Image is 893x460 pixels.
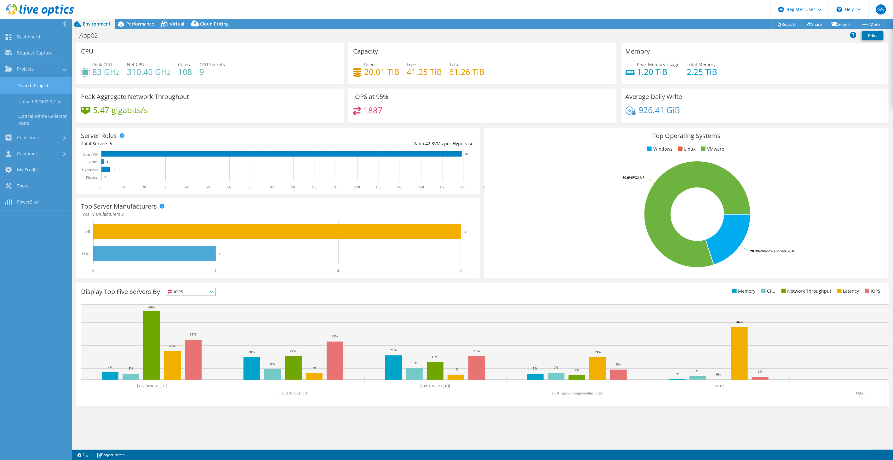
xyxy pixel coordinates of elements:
[83,152,99,157] text: Guest VM
[190,332,196,336] text: 35%
[552,391,602,395] text: c101.tapaniundergroundinc.local
[411,361,417,365] text: 10%
[333,185,339,189] text: 110
[166,288,215,296] span: IOPS
[77,32,107,39] h1: App02
[81,132,117,139] h3: Server Roles
[760,288,776,295] li: CPU
[364,68,399,75] h4: 20.01 TiB
[81,203,157,210] h3: Top Server Manufacturers
[637,61,680,67] span: Peak Memory Usage
[425,141,434,147] span: 42.3
[465,152,469,156] text: 169
[856,19,885,29] a: More
[533,366,538,370] text: 5%
[489,132,884,139] h3: Top Operating Systems
[110,141,112,147] span: 5
[354,185,360,189] text: 120
[227,185,231,189] text: 60
[594,350,601,354] text: 19%
[206,185,210,189] text: 50
[449,68,484,75] h4: 61.26 TiB
[390,348,397,352] text: 21%
[148,305,155,309] text: 60%
[632,175,644,180] tspan: ESXi 6.5
[81,211,475,218] h4: Total Manufacturers:
[88,160,99,164] text: Virtual
[760,249,795,253] tspan: Windows Server 2016
[780,288,832,295] li: Network Throughput
[312,366,317,370] text: 5%
[105,175,106,179] text: 0
[696,369,700,373] text: 3%
[675,372,679,376] text: 0%
[219,252,221,256] text: 1
[92,268,94,273] text: 0
[107,160,108,163] text: 1
[312,185,318,189] text: 100
[376,185,381,189] text: 130
[291,185,295,189] text: 90
[421,384,450,388] text: [TECHNICAL_ID]
[862,31,884,40] a: Print
[169,344,175,348] text: 25%
[92,61,112,67] span: Peak CPU
[126,21,154,27] span: Performance
[363,107,382,114] h4: 1887
[278,140,475,147] div: Ratio: VMs per Hypervisor
[82,168,99,172] text: Hypervisor
[863,288,881,295] li: IOPS
[637,68,680,75] h4: 1.20 TiB
[758,370,763,373] text: 2%
[137,384,167,388] text: [TECHNICAL_ID]
[771,19,802,29] a: Reports
[713,384,724,388] text: APP02
[827,19,856,29] a: Export
[731,288,756,295] li: Memory
[736,320,743,324] text: 46%
[687,61,716,67] span: Total Memory
[554,365,558,369] text: 6%
[639,106,680,113] h4: 926.41 GiB
[418,185,424,189] text: 150
[337,268,339,273] text: 2
[856,391,865,395] text: Other
[290,349,296,353] text: 21%
[199,68,225,75] h4: 9
[407,61,416,67] span: Free
[170,21,184,27] span: Virtual
[454,367,459,371] text: 4%
[249,185,253,189] text: 70
[836,288,859,295] li: Latency
[407,68,442,75] h4: 41.25 TiB
[473,349,480,353] text: 21%
[81,48,94,55] h3: CPU
[83,230,90,234] text: Dell
[646,146,673,152] li: Windows
[716,372,721,376] text: 0%
[73,451,93,459] a: 2
[440,185,445,189] text: 160
[461,185,467,189] text: 170
[178,68,192,75] h4: 108
[687,68,718,75] h4: 2.25 TiB
[178,61,190,67] span: Cores
[81,140,278,147] div: Total Servers:
[92,451,129,459] a: Project Notes
[93,106,148,113] h4: 5.47 gigabits/s
[81,93,189,100] h3: Peak Aggregate Network Throughput
[142,185,146,189] text: 20
[279,391,309,395] text: [TECHNICAL_ID]
[397,185,403,189] text: 140
[677,146,696,152] li: Linux
[108,365,112,369] text: 7%
[353,48,378,55] h3: Capacity
[332,334,338,338] text: 33%
[700,146,724,152] li: VMware
[270,362,275,365] text: 9%
[199,61,225,67] span: CPU Sockets
[185,185,189,189] text: 40
[100,185,102,189] text: 0
[626,93,682,100] h3: Average Daily Write
[801,19,827,29] a: Share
